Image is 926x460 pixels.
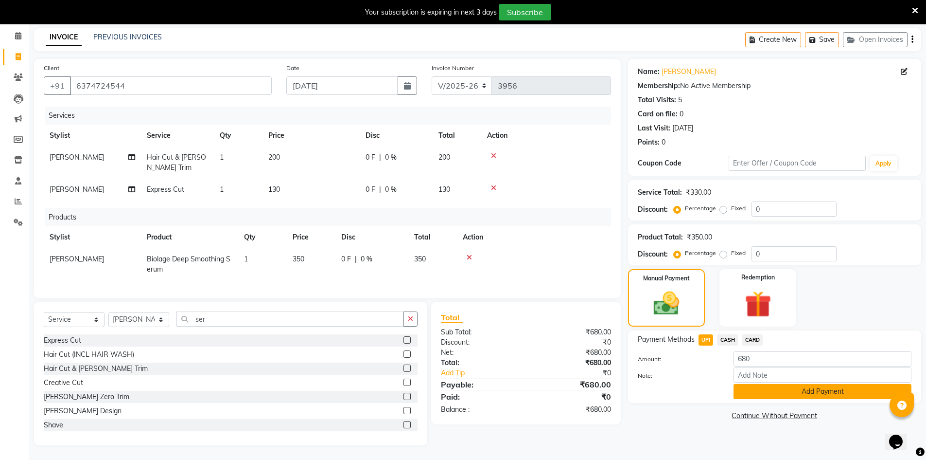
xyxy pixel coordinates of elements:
button: Add Payment [734,384,911,399]
span: 350 [293,255,304,263]
div: Coupon Code [638,158,729,168]
div: No Active Membership [638,81,911,91]
th: Stylist [44,125,141,147]
th: Qty [238,226,287,248]
button: +91 [44,76,71,95]
span: 200 [438,153,450,162]
th: Total [408,226,457,248]
th: Stylist [44,226,141,248]
span: 0 % [361,254,372,264]
span: Hair Cut & [PERSON_NAME] Trim [147,153,206,172]
iframe: chat widget [885,421,916,450]
span: | [379,184,381,195]
input: Search by Name/Mobile/Email/Code [70,76,272,95]
div: Products [45,208,618,226]
span: 130 [268,185,280,194]
div: Hair Cut (INCL HAIR WASH) [44,350,134,360]
span: 0 % [385,184,397,195]
a: PREVIOUS INVOICES [93,33,162,41]
div: Discount: [434,337,526,348]
a: INVOICE [46,29,82,46]
th: Disc [335,226,408,248]
div: Hair Cut & [PERSON_NAME] Trim [44,364,148,374]
input: Add Note [734,368,911,383]
th: Action [457,226,611,248]
label: Fixed [731,249,746,258]
div: ₹680.00 [526,358,618,368]
span: 0 F [366,184,375,195]
div: 0 [662,137,665,147]
button: Save [805,32,839,47]
div: Membership: [638,81,680,91]
button: Apply [870,156,897,171]
th: Price [262,125,360,147]
div: ₹330.00 [686,187,711,198]
span: UPI [699,334,714,346]
div: Total: [434,358,526,368]
span: Total [441,313,463,323]
span: 200 [268,153,280,162]
span: | [355,254,357,264]
input: Amount [734,351,911,367]
span: CASH [717,334,738,346]
div: ₹0 [526,337,618,348]
div: ₹680.00 [526,379,618,390]
span: [PERSON_NAME] [50,185,104,194]
span: [PERSON_NAME] [50,153,104,162]
label: Percentage [685,249,716,258]
label: Redemption [741,273,775,282]
span: 0 F [341,254,351,264]
th: Product [141,226,238,248]
label: Client [44,64,59,73]
input: Search or Scan [176,312,404,327]
div: [PERSON_NAME] Zero Trim [44,392,129,402]
span: 1 [220,153,224,162]
a: Continue Without Payment [630,411,919,421]
div: 0 [680,109,683,119]
div: Payable: [434,379,526,390]
div: Discount: [638,249,668,259]
label: Date [286,64,299,73]
span: [PERSON_NAME] [50,255,104,263]
button: Subscribe [499,4,551,20]
a: Add Tip [434,368,541,378]
div: Paid: [434,391,526,403]
div: Shave [44,420,63,430]
th: Qty [214,125,262,147]
div: Balance : [434,405,526,415]
span: CARD [742,334,763,346]
th: Action [481,125,611,147]
label: Amount: [630,355,727,364]
div: ₹350.00 [687,232,712,242]
span: 0 % [385,152,397,163]
div: Discount: [638,204,668,215]
span: | [379,152,381,163]
div: Name: [638,67,660,77]
label: Fixed [731,204,746,213]
span: 1 [220,185,224,194]
label: Note: [630,371,727,380]
span: Express Cut [147,185,184,194]
button: Create New [745,32,801,47]
div: ₹680.00 [526,405,618,415]
div: Sub Total: [434,327,526,337]
div: [DATE] [672,123,693,133]
img: _cash.svg [646,289,687,318]
th: Price [287,226,335,248]
span: Payment Methods [638,334,695,345]
th: Disc [360,125,433,147]
input: Enter Offer / Coupon Code [729,156,866,171]
div: ₹0 [542,368,618,378]
div: Services [45,107,618,125]
div: 5 [678,95,682,105]
div: ₹680.00 [526,327,618,337]
div: Creative Cut [44,378,83,388]
span: 350 [414,255,426,263]
div: Points: [638,137,660,147]
div: Last Visit: [638,123,670,133]
div: ₹680.00 [526,348,618,358]
div: Card on file: [638,109,678,119]
div: Your subscription is expiring in next 3 days [365,7,497,18]
span: Biolage Deep Smoothing Serum [147,255,230,274]
div: Product Total: [638,232,683,242]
